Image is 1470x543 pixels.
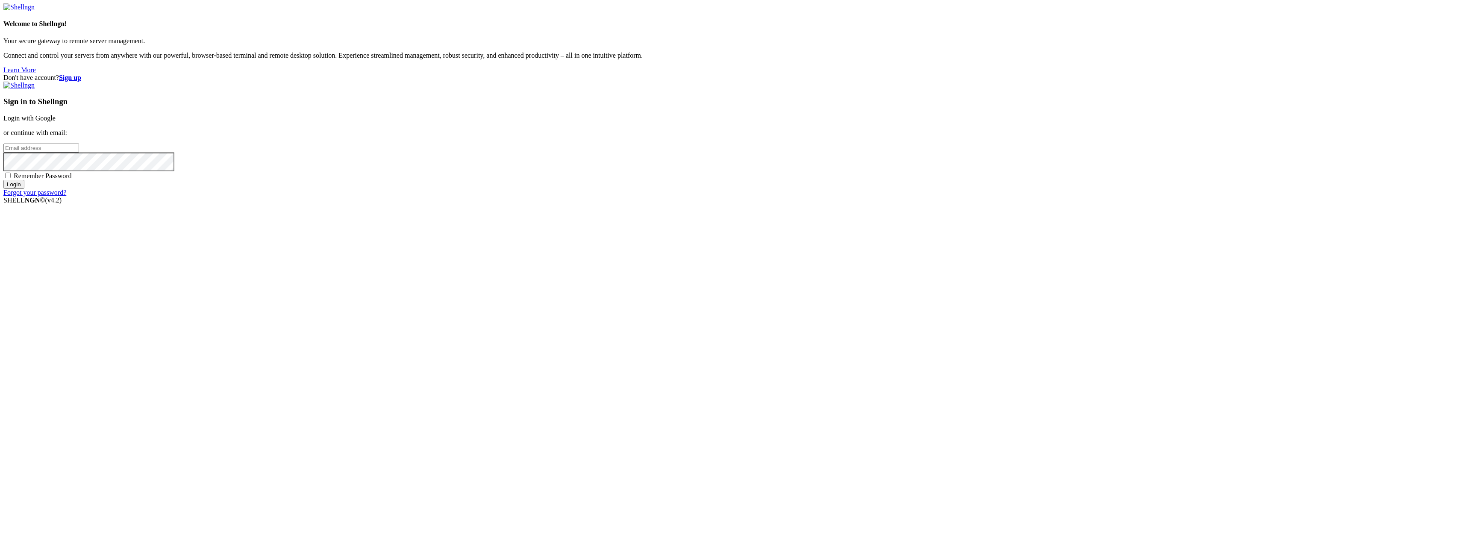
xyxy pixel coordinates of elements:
span: SHELL © [3,197,62,204]
b: NGN [25,197,40,204]
div: Don't have account? [3,74,1467,82]
span: Remember Password [14,172,72,179]
p: Connect and control your servers from anywhere with our powerful, browser-based terminal and remo... [3,52,1467,59]
h4: Welcome to Shellngn! [3,20,1467,28]
p: Your secure gateway to remote server management. [3,37,1467,45]
span: 4.2.0 [45,197,62,204]
input: Remember Password [5,173,11,178]
a: Login with Google [3,114,56,122]
img: Shellngn [3,82,35,89]
input: Email address [3,144,79,153]
input: Login [3,180,24,189]
h3: Sign in to Shellngn [3,97,1467,106]
a: Learn More [3,66,36,73]
p: or continue with email: [3,129,1467,137]
a: Forgot your password? [3,189,66,196]
a: Sign up [59,74,81,81]
img: Shellngn [3,3,35,11]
